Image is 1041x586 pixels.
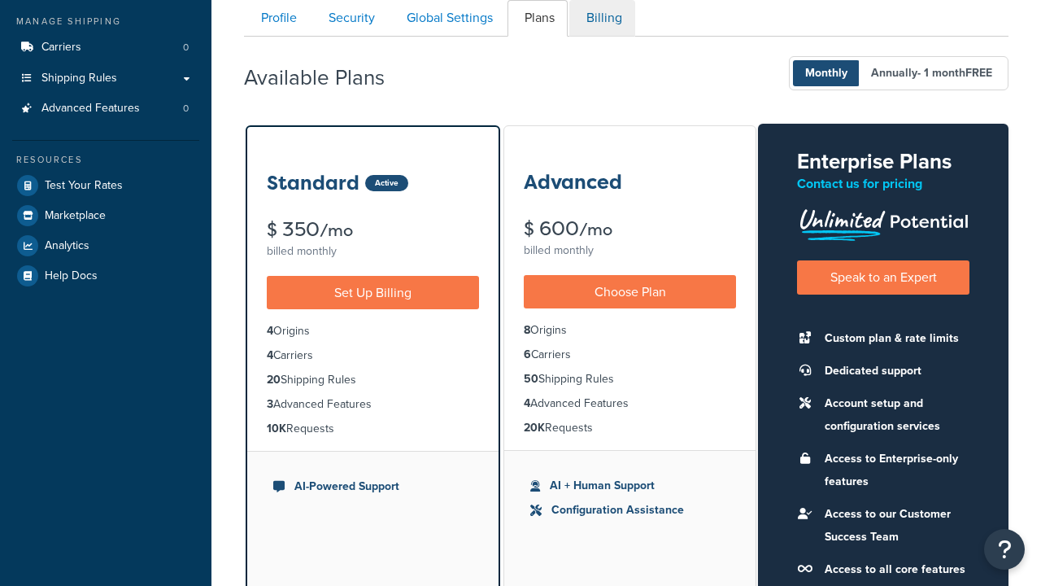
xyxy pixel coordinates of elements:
[859,60,1004,86] span: Annually
[817,448,969,493] li: Access to Enterprise-only features
[273,478,473,496] li: AI-Powered Support
[797,260,969,294] a: Speak to an Expert
[41,102,140,116] span: Advanced Features
[797,173,969,195] p: Contact us for pricing
[267,347,479,365] li: Carriers
[817,392,969,438] li: Account setup and configuration services
[41,72,117,85] span: Shipping Rules
[12,94,199,124] li: Advanced Features
[524,275,736,308] a: Choose Plan
[244,66,409,90] h2: Available Plans
[524,419,736,437] li: Requests
[530,477,730,495] li: AI + Human Support
[12,33,199,63] li: Carriers
[524,370,538,387] strong: 50
[183,41,189,55] span: 0
[793,60,860,86] span: Monthly
[817,327,969,350] li: Custom plan & rate limits
[12,231,199,260] a: Analytics
[965,64,992,81] b: FREE
[524,239,736,262] div: billed monthly
[917,64,992,81] span: - 1 month
[12,201,199,230] a: Marketplace
[789,56,1008,90] button: Monthly Annually- 1 monthFREE
[267,173,359,194] h3: Standard
[267,420,286,437] strong: 10K
[12,153,199,167] div: Resources
[524,370,736,388] li: Shipping Rules
[45,179,123,193] span: Test Your Rates
[524,172,622,193] h3: Advanced
[12,63,199,94] a: Shipping Rules
[12,33,199,63] a: Carriers 0
[267,371,281,388] strong: 20
[797,150,969,173] h2: Enterprise Plans
[320,219,353,242] small: /mo
[267,347,273,364] strong: 4
[984,529,1025,570] button: Open Resource Center
[524,321,736,339] li: Origins
[12,261,199,291] a: Help Docs
[524,346,736,364] li: Carriers
[267,420,479,438] li: Requests
[817,360,969,383] li: Dedicated support
[45,239,89,253] span: Analytics
[45,209,106,223] span: Marketplace
[524,219,736,239] div: $ 600
[267,371,479,389] li: Shipping Rules
[267,276,479,309] a: Set Up Billing
[817,558,969,581] li: Access to all core features
[524,321,530,339] strong: 8
[524,346,531,363] strong: 6
[267,240,479,263] div: billed monthly
[267,322,273,339] strong: 4
[41,41,81,55] span: Carriers
[530,501,730,519] li: Configuration Assistance
[267,396,479,413] li: Advanced Features
[267,396,273,413] strong: 3
[183,102,189,116] span: 0
[45,269,98,283] span: Help Docs
[365,175,408,191] div: Active
[12,171,199,200] a: Test Your Rates
[817,503,969,549] li: Access to our Customer Success Team
[579,218,612,241] small: /mo
[524,395,736,413] li: Advanced Features
[12,94,199,124] a: Advanced Features 0
[524,419,545,436] strong: 20K
[12,15,199,28] div: Manage Shipping
[797,203,969,241] img: Unlimited Potential
[267,220,479,240] div: $ 350
[267,322,479,340] li: Origins
[524,395,530,412] strong: 4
